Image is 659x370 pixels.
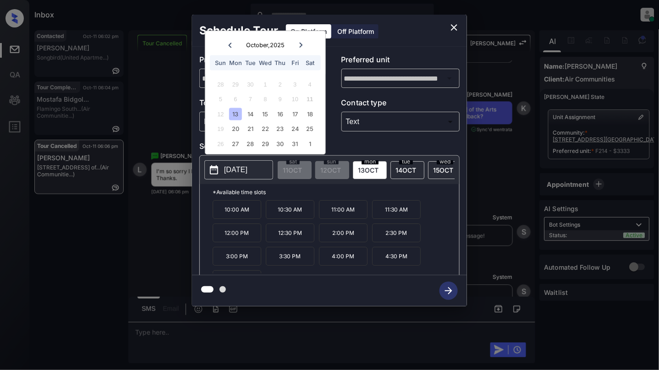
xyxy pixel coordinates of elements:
[192,15,286,47] h2: Schedule Tour
[259,78,271,90] div: Not available Wednesday, October 1st, 2025
[199,141,460,155] p: Select slot
[319,200,368,219] p: 11:00 AM
[274,137,286,150] div: Choose Thursday, October 30th, 2025
[341,97,460,112] p: Contact type
[244,93,257,105] div: Not available Tuesday, October 7th, 2025
[213,247,261,266] p: 3:00 PM
[244,78,257,90] div: Not available Tuesday, September 30th, 2025
[208,77,322,151] div: month 2025-10
[229,137,242,150] div: Choose Monday, October 27th, 2025
[259,93,271,105] div: Not available Wednesday, October 8th, 2025
[274,123,286,135] div: Choose Thursday, October 23rd, 2025
[229,93,242,105] div: Not available Monday, October 6th, 2025
[304,57,316,69] div: Sat
[229,123,242,135] div: Choose Monday, October 20th, 2025
[214,108,227,120] div: Not available Sunday, October 12th, 2025
[214,123,227,135] div: Not available Sunday, October 19th, 2025
[362,159,379,164] span: mon
[344,114,458,129] div: Text
[213,184,459,200] p: *Available time slots
[259,108,271,120] div: Choose Wednesday, October 15th, 2025
[304,123,316,135] div: Choose Saturday, October 25th, 2025
[289,108,301,120] div: Choose Friday, October 17th, 2025
[289,137,301,150] div: Choose Friday, October 31st, 2025
[213,270,261,289] p: 5:00 PM
[304,78,316,90] div: Not available Saturday, October 4th, 2025
[289,123,301,135] div: Choose Friday, October 24th, 2025
[390,161,424,179] div: date-select
[224,164,247,175] p: [DATE]
[214,57,227,69] div: Sun
[229,57,242,69] div: Mon
[286,24,331,38] div: On Platform
[213,223,261,242] p: 12:00 PM
[304,93,316,105] div: Not available Saturday, October 11th, 2025
[434,279,463,303] button: btn-next
[304,108,316,120] div: Choose Saturday, October 18th, 2025
[214,78,227,90] div: Not available Sunday, September 28th, 2025
[229,108,242,120] div: Choose Monday, October 13th, 2025
[244,137,257,150] div: Choose Tuesday, October 28th, 2025
[204,160,273,180] button: [DATE]
[353,161,387,179] div: date-select
[289,78,301,90] div: Not available Friday, October 3rd, 2025
[274,93,286,105] div: Not available Thursday, October 9th, 2025
[266,223,314,242] p: 12:30 PM
[399,159,413,164] span: tue
[341,54,460,69] p: Preferred unit
[246,42,285,49] div: October , 2025
[266,200,314,219] p: 10:30 AM
[433,166,453,174] span: 15 OCT
[229,78,242,90] div: Not available Monday, September 29th, 2025
[202,114,316,129] div: In Person
[437,159,453,164] span: wed
[319,247,368,266] p: 4:00 PM
[259,57,271,69] div: Wed
[199,54,318,69] p: Preferred community
[372,223,421,242] p: 2:30 PM
[274,57,286,69] div: Thu
[372,200,421,219] p: 11:30 AM
[274,78,286,90] div: Not available Thursday, October 2nd, 2025
[266,247,314,266] p: 3:30 PM
[319,223,368,242] p: 2:00 PM
[214,93,227,105] div: Not available Sunday, October 5th, 2025
[199,97,318,112] p: Tour type
[289,93,301,105] div: Not available Friday, October 10th, 2025
[244,123,257,135] div: Choose Tuesday, October 21st, 2025
[358,166,379,174] span: 13 OCT
[213,200,261,219] p: 10:00 AM
[333,24,379,38] div: Off Platform
[428,161,462,179] div: date-select
[289,57,301,69] div: Fri
[244,57,257,69] div: Tue
[214,137,227,150] div: Not available Sunday, October 26th, 2025
[304,137,316,150] div: Choose Saturday, November 1st, 2025
[259,123,271,135] div: Choose Wednesday, October 22nd, 2025
[395,166,416,174] span: 14 OCT
[244,108,257,120] div: Choose Tuesday, October 14th, 2025
[274,108,286,120] div: Choose Thursday, October 16th, 2025
[372,247,421,266] p: 4:30 PM
[445,18,463,37] button: close
[259,137,271,150] div: Choose Wednesday, October 29th, 2025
